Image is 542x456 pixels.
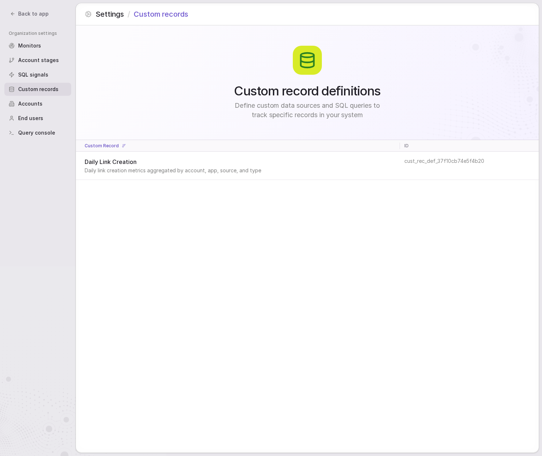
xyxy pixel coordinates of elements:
[4,112,71,125] a: End users
[18,57,59,64] span: Account stages
[227,101,387,120] span: Define custom data sources and SQL queries to track specific records in your system
[4,126,71,139] a: Query console
[404,143,409,149] span: ID
[234,83,381,98] span: Custom record definitions
[4,54,71,67] a: Account stages
[6,9,53,19] button: Back to app
[85,157,390,166] span: Daily Link Creation
[18,100,43,107] span: Accounts
[18,86,58,93] span: Custom records
[18,129,55,136] span: Query console
[85,167,390,174] span: Daily link creation metrics aggregated by account, app, source, and type
[4,39,71,52] a: Monitors
[4,68,71,81] a: SQL signals
[4,83,71,96] a: Custom records
[18,10,49,17] span: Back to app
[18,115,43,122] span: End users
[404,158,484,164] span: cust_rec_def_37f10cb74e5f4b20
[18,71,48,78] span: SQL signals
[18,42,41,49] span: Monitors
[9,30,71,36] span: Organization settings
[4,97,71,110] a: Accounts
[96,9,124,19] span: Settings
[128,9,130,19] span: /
[134,9,188,19] span: Custom records
[85,143,119,149] span: Custom Record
